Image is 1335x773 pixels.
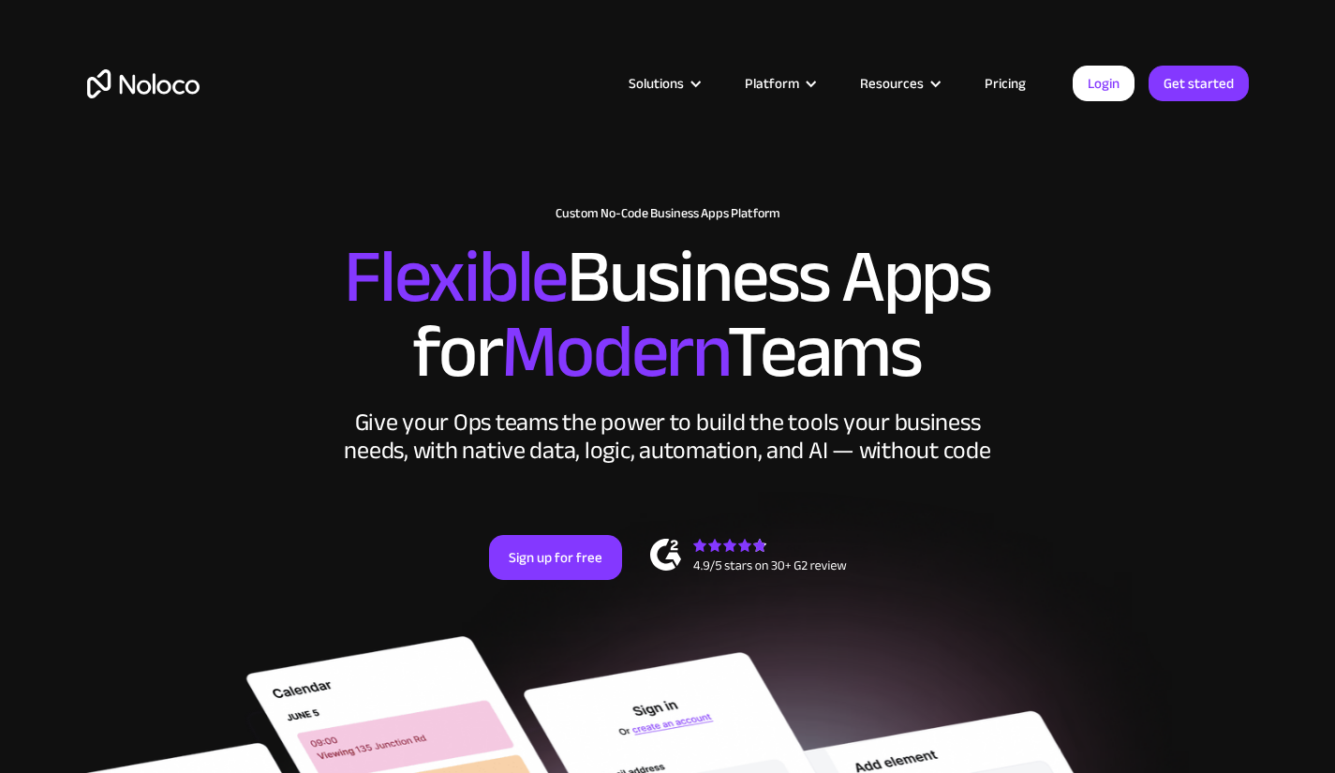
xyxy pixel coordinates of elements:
[87,206,1249,221] h1: Custom No-Code Business Apps Platform
[605,71,721,96] div: Solutions
[87,240,1249,390] h2: Business Apps for Teams
[489,535,622,580] a: Sign up for free
[344,207,567,347] span: Flexible
[87,69,200,98] a: home
[837,71,961,96] div: Resources
[860,71,924,96] div: Resources
[1149,66,1249,101] a: Get started
[629,71,684,96] div: Solutions
[745,71,799,96] div: Platform
[961,71,1049,96] a: Pricing
[501,282,727,422] span: Modern
[340,409,996,465] div: Give your Ops teams the power to build the tools your business needs, with native data, logic, au...
[721,71,837,96] div: Platform
[1073,66,1135,101] a: Login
